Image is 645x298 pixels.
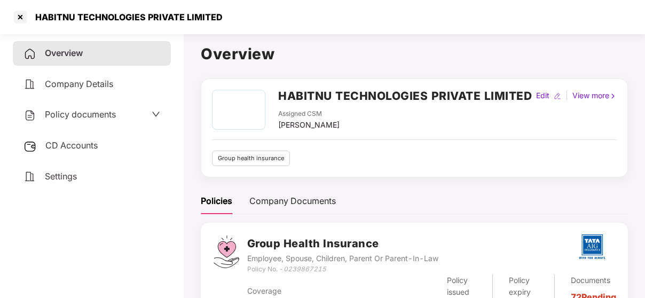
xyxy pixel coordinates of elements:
div: Coverage [247,285,370,297]
span: Company Details [45,79,113,89]
img: rightIcon [609,92,617,100]
div: Policy expiry [509,275,538,298]
span: Policy documents [45,109,116,120]
div: Company Documents [249,194,336,208]
div: Assigned CSM [278,109,340,119]
img: svg+xml;base64,PHN2ZyB4bWxucz0iaHR0cDovL3d3dy53My5vcmcvMjAwMC9zdmciIHdpZHRoPSIyNCIgaGVpZ2h0PSIyNC... [23,109,36,122]
div: Policy issued [447,275,476,298]
div: Policy No. - [247,264,438,275]
span: CD Accounts [45,140,98,151]
img: svg+xml;base64,PHN2ZyB3aWR0aD0iMjUiIGhlaWdodD0iMjQiIHZpZXdCb3g9IjAgMCAyNSAyNCIgZmlsbD0ibm9uZSIgeG... [23,140,37,153]
img: editIcon [554,92,561,100]
div: View more [570,90,619,101]
img: svg+xml;base64,PHN2ZyB4bWxucz0iaHR0cDovL3d3dy53My5vcmcvMjAwMC9zdmciIHdpZHRoPSI0Ny43MTQiIGhlaWdodD... [214,236,239,268]
img: svg+xml;base64,PHN2ZyB4bWxucz0iaHR0cDovL3d3dy53My5vcmcvMjAwMC9zdmciIHdpZHRoPSIyNCIgaGVpZ2h0PSIyNC... [23,170,36,183]
span: Settings [45,171,77,182]
i: 0239867215 [284,265,326,273]
h1: Overview [201,42,628,66]
h3: Group Health Insurance [247,236,438,252]
img: tatag.png [573,228,611,265]
div: | [563,90,570,101]
div: Documents [571,275,616,286]
img: svg+xml;base64,PHN2ZyB4bWxucz0iaHR0cDovL3d3dy53My5vcmcvMjAwMC9zdmciIHdpZHRoPSIyNCIgaGVpZ2h0PSIyNC... [23,78,36,91]
span: Overview [45,48,83,58]
img: svg+xml;base64,PHN2ZyB4bWxucz0iaHR0cDovL3d3dy53My5vcmcvMjAwMC9zdmciIHdpZHRoPSIyNCIgaGVpZ2h0PSIyNC... [23,48,36,60]
div: Employee, Spouse, Children, Parent Or Parent-In-Law [247,253,438,264]
div: [PERSON_NAME] [278,119,340,131]
div: Edit [534,90,552,101]
h2: HABITNU TECHNOLOGIES PRIVATE LIMITED [278,87,532,105]
div: Policies [201,194,232,208]
div: HABITNU TECHNOLOGIES PRIVATE LIMITED [29,12,223,22]
span: down [152,110,160,119]
div: Group health insurance [212,151,290,166]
